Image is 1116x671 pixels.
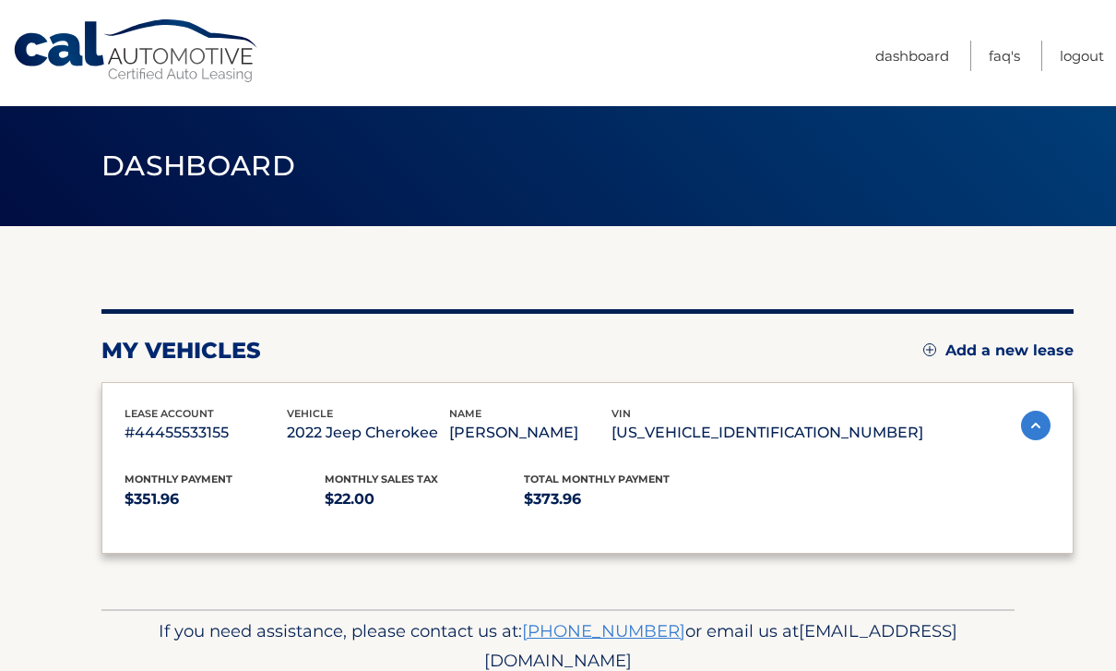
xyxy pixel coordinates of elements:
[1060,41,1104,71] a: Logout
[524,473,670,485] span: Total Monthly Payment
[125,473,232,485] span: Monthly Payment
[101,337,261,365] h2: my vehicles
[325,486,525,512] p: $22.00
[611,407,631,420] span: vin
[989,41,1020,71] a: FAQ's
[923,341,1074,360] a: Add a new lease
[1021,411,1051,440] img: accordion-active.svg
[875,41,949,71] a: Dashboard
[524,486,724,512] p: $373.96
[125,486,325,512] p: $351.96
[125,420,287,446] p: #44455533155
[101,149,295,183] span: Dashboard
[12,18,261,84] a: Cal Automotive
[287,420,449,446] p: 2022 Jeep Cherokee
[449,420,611,446] p: [PERSON_NAME]
[449,407,481,420] span: name
[325,473,438,485] span: Monthly sales Tax
[611,420,923,446] p: [US_VEHICLE_IDENTIFICATION_NUMBER]
[287,407,333,420] span: vehicle
[923,343,936,356] img: add.svg
[125,407,214,420] span: lease account
[522,620,685,641] a: [PHONE_NUMBER]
